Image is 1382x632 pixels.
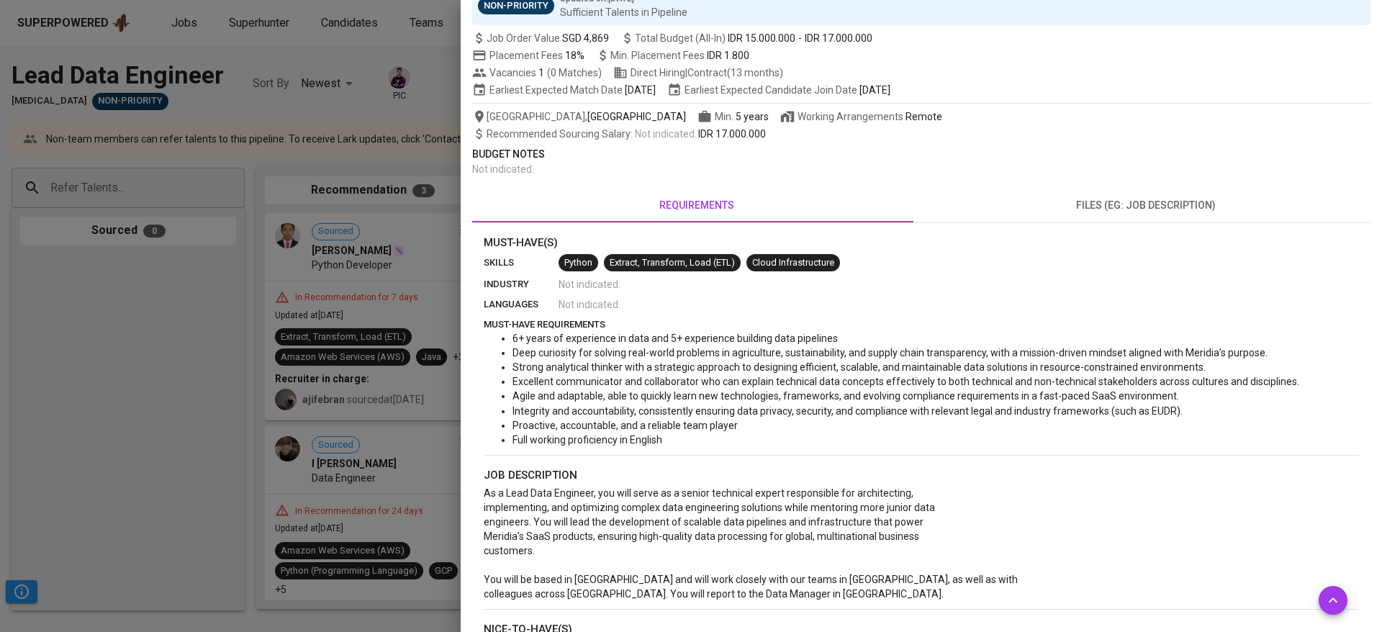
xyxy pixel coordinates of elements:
p: industry [484,277,559,292]
span: [DATE] [859,83,890,97]
span: IDR 17.000.000 [698,128,766,140]
span: Direct Hiring | Contract (13 months) [613,66,783,80]
span: [GEOGRAPHIC_DATA] [587,109,686,124]
span: IDR 17.000.000 [805,31,872,45]
span: Earliest Expected Candidate Join Date [667,83,890,97]
span: 6+ years of experience in data and 5+ experience building data pipelines [512,333,838,344]
span: requirements [481,197,913,215]
span: customers. [484,545,535,556]
p: skills [484,256,559,270]
p: must-have requirements [484,317,1359,332]
span: Working Arrangements [780,109,942,124]
span: SGD 4,869 [562,31,609,45]
span: engineers. You will lead the development of scalable data pipelines and infrastructure that power [484,516,923,528]
p: Sufficient Talents in Pipeline [560,5,687,19]
span: Earliest Expected Match Date [472,83,656,97]
span: Vacancies ( 0 Matches ) [472,66,602,80]
div: Remote [905,109,942,124]
span: [GEOGRAPHIC_DATA] , [472,109,686,124]
span: - [798,31,802,45]
span: 5 years [736,111,769,122]
span: implementing, and optimizing complex data engineering solutions while mentoring more junior data [484,502,935,513]
span: Min. [715,111,769,122]
span: Full working proficiency in English [512,434,662,446]
span: Recommended Sourcing Salary : [487,128,635,140]
span: Strong analytical thinker with a strategic approach to designing eﬃcient, scalable, and maintaina... [512,361,1206,373]
p: Must-Have(s) [484,235,1359,251]
span: [DATE] [625,83,656,97]
span: Placement Fees [489,50,584,61]
span: Meridia's SaaS products, ensuring high-quality data processing for global, multinational business [484,531,919,542]
span: IDR 15.000.000 [728,31,795,45]
span: Deep curiosity for solving real-world problems in agriculture, sustainability, and supply chain t... [512,347,1268,358]
span: Agile and adaptable, able to quickly learn new technologies, frameworks, and evolving compliance ... [512,390,1179,402]
span: You will be based in [GEOGRAPHIC_DATA] and will work closely with our teams in [GEOGRAPHIC_DATA],... [484,574,1018,585]
span: Total Budget (All-In) [620,31,872,45]
span: Proactive, accountable, and a reliable team player [512,420,738,431]
span: Job Order Value [472,31,609,45]
span: Integrity and accountability, consistently ensuring data privacy, security, and compliance with r... [512,405,1183,417]
span: Not indicated . [559,297,620,312]
span: Cloud Infrastructure [746,256,840,270]
span: Not indicated . [472,163,534,175]
span: Min. Placement Fees [610,50,749,61]
span: 18% [565,50,584,61]
span: Excellent communicator and collaborator who can explain technical data concepts effectively to bo... [512,376,1299,387]
span: As a Lead Data Engineer, you will serve as a senior technical expert responsible for architecting, [484,487,913,499]
span: Not indicated . [559,277,620,292]
span: colleagues across [GEOGRAPHIC_DATA]. You will report to the Data Manager in [GEOGRAPHIC_DATA]. [484,588,944,600]
span: 1 [536,66,544,80]
p: languages [484,297,559,312]
span: Python [559,256,598,270]
p: job description [484,467,1359,484]
span: IDR 1.800 [707,50,749,61]
span: files (eg: job description) [930,197,1362,215]
p: Budget Notes [472,147,1370,162]
span: Not indicated . [635,128,697,140]
span: Extract, Transform, Load (ETL) [604,256,741,270]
